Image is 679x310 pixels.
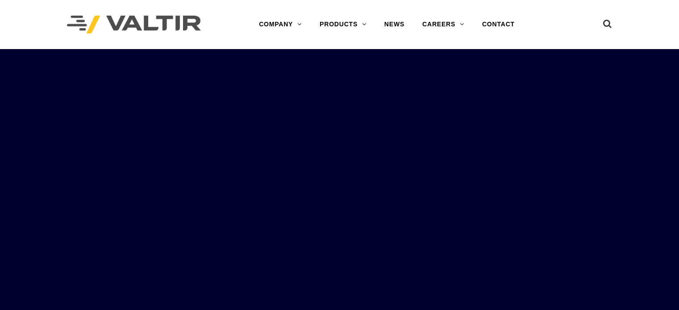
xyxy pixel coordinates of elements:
[250,16,311,33] a: COMPANY
[473,16,524,33] a: CONTACT
[413,16,473,33] a: CAREERS
[67,16,201,34] img: Valtir
[375,16,413,33] a: NEWS
[311,16,375,33] a: PRODUCTS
